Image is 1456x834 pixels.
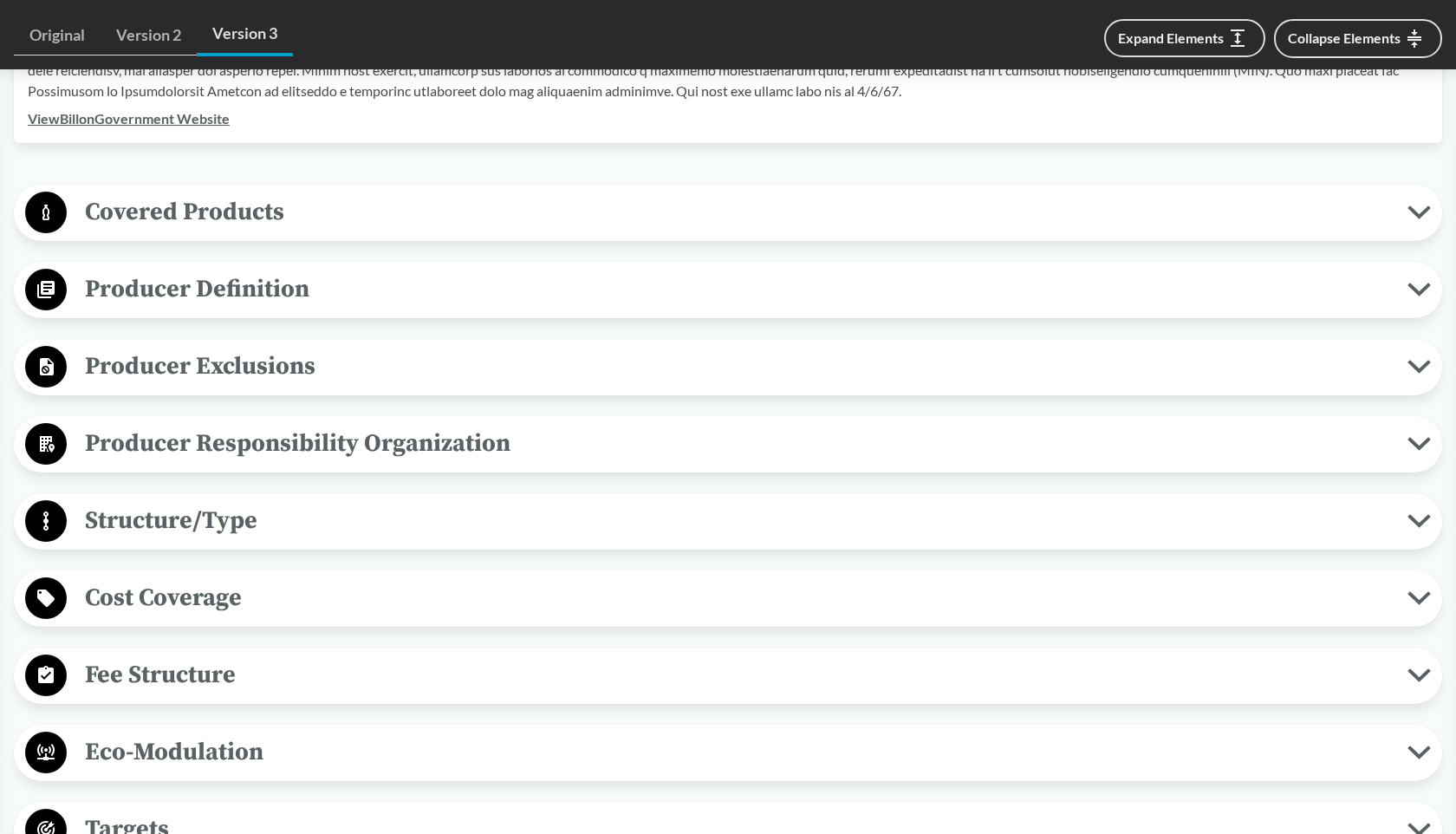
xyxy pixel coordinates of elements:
button: Expand Elements [1104,19,1265,57]
span: Producer Exclusions [67,347,1407,386]
span: Fee Structure [67,655,1407,694]
span: Cost Coverage [67,578,1407,617]
span: Producer Definition [67,270,1407,309]
button: Cost Coverage [20,577,1436,621]
button: Producer Responsibility Organization [20,422,1436,466]
button: Fee Structure [20,654,1436,698]
span: Eco-Modulation [67,733,1407,772]
span: Structure/Type [67,501,1407,540]
a: ViewBillonGovernment Website [28,110,230,127]
button: Eco-Modulation [20,731,1436,775]
button: Collapse Elements [1274,19,1442,58]
a: Original [14,16,101,55]
button: Producer Exclusions [20,345,1436,389]
button: Covered Products [20,191,1436,235]
button: Producer Definition [20,268,1436,312]
a: Version 3 [197,14,293,56]
span: Covered Products [67,192,1407,231]
button: Structure/Type [20,499,1436,544]
span: Producer Responsibility Organization [67,424,1407,463]
a: Version 2 [101,16,197,55]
